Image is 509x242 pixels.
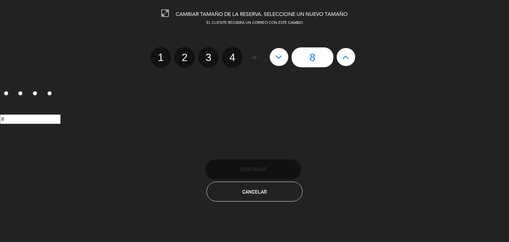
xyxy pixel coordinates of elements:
[240,166,266,172] span: Continuar
[205,159,301,179] button: Continuar
[15,89,29,100] label: 2
[176,12,348,17] span: CAMBIAR TAMAÑO DE LA RESERVA. SELECCIONE UN NUEVO TAMAÑO
[150,47,171,68] label: 1
[18,91,23,95] input: 2
[198,47,219,68] label: 3
[206,21,303,25] span: EL CLIENTE RECIBIRÁ UN CORREO CON ESTE CAMBIO
[250,54,259,61] span: - or -
[43,89,58,100] label: 4
[206,182,303,202] button: Cancelar
[242,189,267,195] span: Cancelar
[4,91,8,95] input: 1
[29,89,44,100] label: 3
[33,91,37,95] input: 3
[47,91,52,95] input: 4
[174,47,195,68] label: 2
[222,47,243,68] label: 4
